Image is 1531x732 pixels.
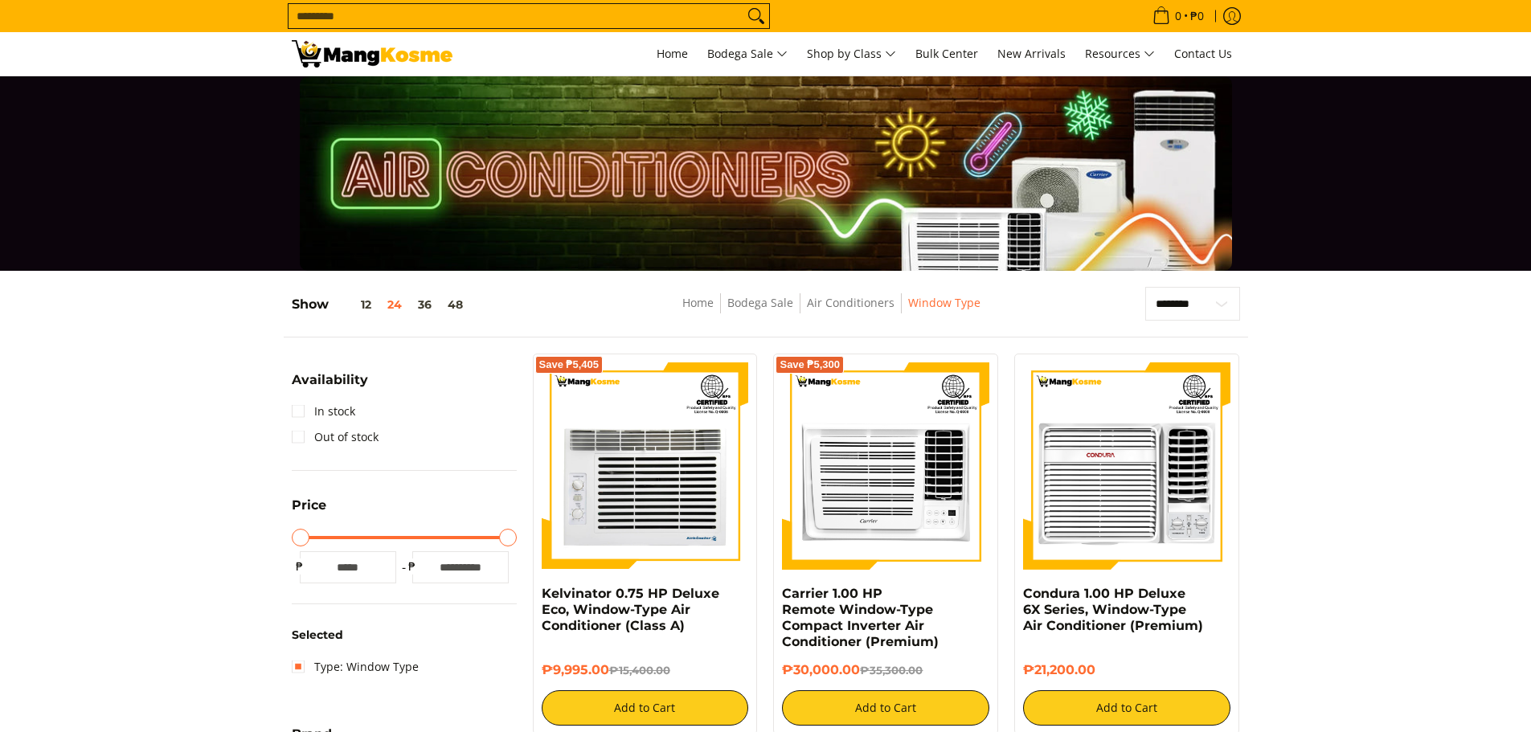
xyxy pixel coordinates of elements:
button: Search [743,4,769,28]
span: 0 [1173,10,1184,22]
img: Condura 1.00 HP Deluxe 6X Series, Window-Type Air Conditioner (Premium) [1023,362,1230,570]
button: 36 [410,298,440,311]
a: Bulk Center [907,32,986,76]
span: Home [657,46,688,61]
span: Availability [292,374,368,386]
del: ₱35,300.00 [860,664,923,677]
a: Contact Us [1166,32,1240,76]
h6: Selected [292,628,517,643]
a: Air Conditioners [807,295,894,310]
span: ₱ [404,558,420,575]
img: Carrier 1.00 HP Remote Window-Type Compact Inverter Air Conditioner (Premium) [782,362,989,570]
button: Add to Cart [1023,690,1230,726]
img: Bodega Sale Aircon l Mang Kosme: Home Appliances Warehouse Sale Window Type [292,40,452,67]
span: ₱ [292,558,308,575]
span: ₱0 [1188,10,1206,22]
span: Contact Us [1174,46,1232,61]
summary: Open [292,499,326,524]
span: Save ₱5,405 [539,360,600,370]
span: Bulk Center [915,46,978,61]
a: Bodega Sale [699,32,796,76]
span: • [1148,7,1209,25]
nav: Main Menu [469,32,1240,76]
a: New Arrivals [989,32,1074,76]
a: Carrier 1.00 HP Remote Window-Type Compact Inverter Air Conditioner (Premium) [782,586,939,649]
span: Resources [1085,44,1155,64]
button: Add to Cart [542,690,749,726]
h6: ₱30,000.00 [782,662,989,678]
a: Kelvinator 0.75 HP Deluxe Eco, Window-Type Air Conditioner (Class A) [542,586,719,633]
button: 12 [329,298,379,311]
a: Condura 1.00 HP Deluxe 6X Series, Window-Type Air Conditioner (Premium) [1023,586,1203,633]
a: Resources [1077,32,1163,76]
a: Home [682,295,714,310]
a: Out of stock [292,424,379,450]
a: Shop by Class [799,32,904,76]
del: ₱15,400.00 [609,664,670,677]
summary: Open [292,374,368,399]
span: Bodega Sale [707,44,788,64]
button: 48 [440,298,471,311]
nav: Breadcrumbs [572,293,1091,329]
a: Bodega Sale [727,295,793,310]
a: In stock [292,399,355,424]
span: Price [292,499,326,512]
h6: ₱9,995.00 [542,662,749,678]
img: Kelvinator 0.75 HP Deluxe Eco, Window-Type Air Conditioner (Class A) [542,362,749,570]
a: Type: Window Type [292,654,419,680]
h5: Show [292,296,471,313]
button: Add to Cart [782,690,989,726]
span: Window Type [908,293,980,313]
a: Home [649,32,696,76]
h6: ₱21,200.00 [1023,662,1230,678]
button: 24 [379,298,410,311]
span: Save ₱5,300 [780,360,840,370]
span: Shop by Class [807,44,896,64]
span: New Arrivals [997,46,1066,61]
